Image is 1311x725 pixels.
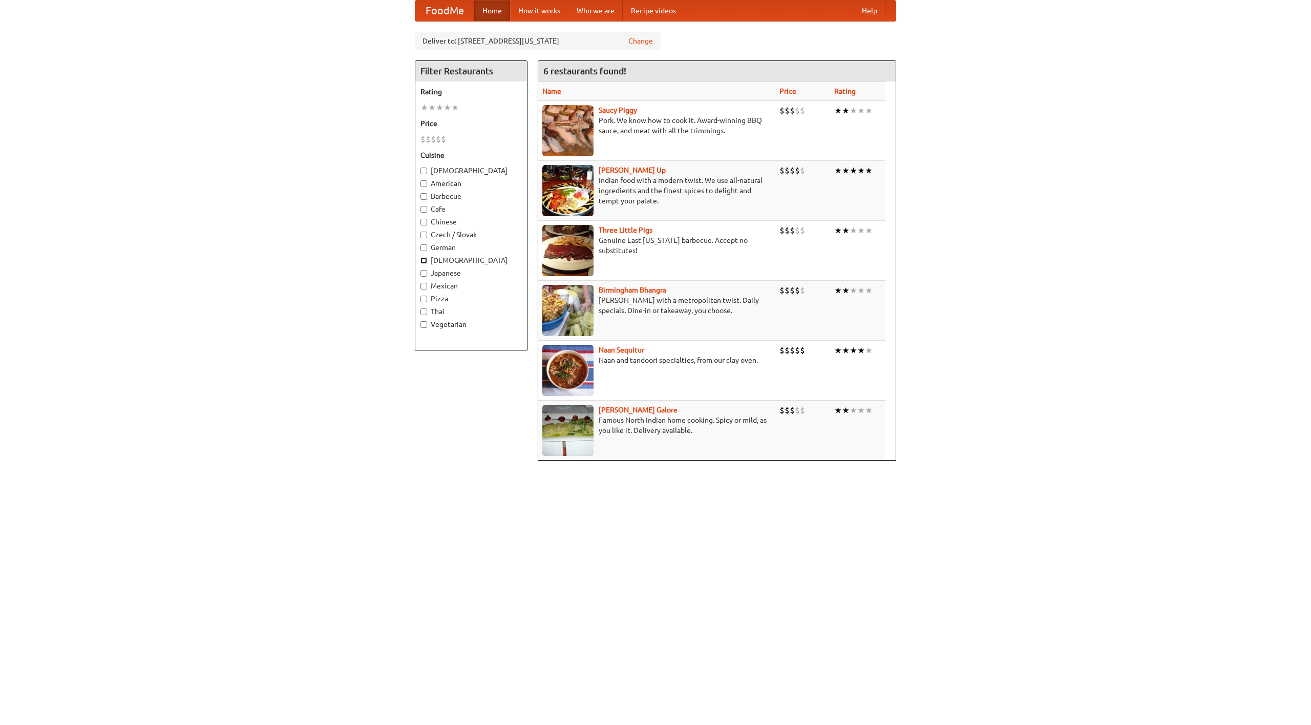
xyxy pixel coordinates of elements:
[415,32,661,50] div: Deliver to: [STREET_ADDRESS][US_STATE]
[857,225,865,236] li: ★
[795,345,800,356] li: $
[865,285,873,296] li: ★
[420,281,522,291] label: Mexican
[431,134,436,145] li: $
[850,405,857,416] li: ★
[443,102,451,113] li: ★
[599,346,644,354] a: Naan Sequitur
[599,286,666,294] b: Birmingham Bhangra
[795,165,800,176] li: $
[420,268,522,278] label: Japanese
[415,1,474,21] a: FoodMe
[785,165,790,176] li: $
[865,105,873,116] li: ★
[785,405,790,416] li: $
[857,105,865,116] li: ★
[790,165,795,176] li: $
[420,134,426,145] li: $
[785,105,790,116] li: $
[420,204,522,214] label: Cafe
[420,217,522,227] label: Chinese
[542,87,561,95] a: Name
[428,102,436,113] li: ★
[857,165,865,176] li: ★
[790,225,795,236] li: $
[834,405,842,416] li: ★
[420,319,522,329] label: Vegetarian
[599,106,637,114] a: Saucy Piggy
[420,270,427,277] input: Japanese
[420,255,522,265] label: [DEMOGRAPHIC_DATA]
[800,285,805,296] li: $
[420,296,427,302] input: Pizza
[779,345,785,356] li: $
[834,87,856,95] a: Rating
[420,180,427,187] input: American
[543,66,626,76] ng-pluralize: 6 restaurants found!
[795,105,800,116] li: $
[568,1,623,21] a: Who we are
[842,105,850,116] li: ★
[542,175,771,206] p: Indian food with a modern twist. We use all-natural ingredients and the finest spices to delight ...
[865,225,873,236] li: ★
[850,285,857,296] li: ★
[599,166,666,174] a: [PERSON_NAME] Up
[542,165,594,216] img: curryup.jpg
[857,285,865,296] li: ★
[800,105,805,116] li: $
[865,345,873,356] li: ★
[834,285,842,296] li: ★
[420,168,427,174] input: [DEMOGRAPHIC_DATA]
[623,1,684,21] a: Recipe videos
[436,102,443,113] li: ★
[542,105,594,156] img: saucy.jpg
[599,406,678,414] a: [PERSON_NAME] Galore
[451,102,459,113] li: ★
[441,134,446,145] li: $
[865,165,873,176] li: ★
[850,225,857,236] li: ★
[420,294,522,304] label: Pizza
[628,36,653,46] a: Change
[420,118,522,129] h5: Price
[542,345,594,396] img: naansequitur.jpg
[795,405,800,416] li: $
[842,165,850,176] li: ★
[834,105,842,116] li: ★
[599,226,652,234] a: Three Little Pigs
[420,321,427,328] input: Vegetarian
[850,165,857,176] li: ★
[779,165,785,176] li: $
[795,285,800,296] li: $
[790,345,795,356] li: $
[420,219,427,225] input: Chinese
[420,87,522,97] h5: Rating
[779,405,785,416] li: $
[857,345,865,356] li: ★
[790,405,795,416] li: $
[420,193,427,200] input: Barbecue
[850,345,857,356] li: ★
[474,1,510,21] a: Home
[510,1,568,21] a: How it works
[842,225,850,236] li: ★
[420,308,427,315] input: Thai
[834,225,842,236] li: ★
[850,105,857,116] li: ★
[426,134,431,145] li: $
[779,105,785,116] li: $
[420,306,522,317] label: Thai
[842,405,850,416] li: ★
[415,61,527,81] h4: Filter Restaurants
[779,87,796,95] a: Price
[542,225,594,276] img: littlepigs.jpg
[800,165,805,176] li: $
[542,405,594,456] img: currygalore.jpg
[790,105,795,116] li: $
[420,206,427,213] input: Cafe
[436,134,441,145] li: $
